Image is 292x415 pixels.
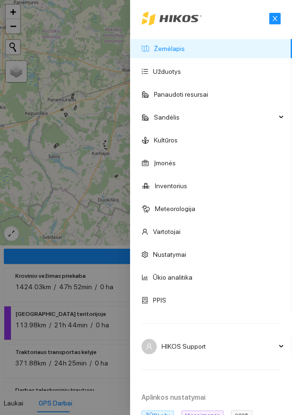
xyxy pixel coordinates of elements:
[146,343,152,350] span: user
[153,251,186,258] a: Nustatymai
[269,13,281,24] button: close
[154,136,178,144] a: Kultūros
[154,108,276,127] span: Sandėlis
[161,337,276,356] span: HIKOS Support
[154,45,185,52] a: Žemėlapis
[153,228,181,235] a: Vartotojai
[154,91,208,98] a: Panaudoti resursai
[153,273,192,281] a: Ūkio analitika
[155,182,187,190] a: Inventorius
[153,296,166,304] a: PPIS
[270,15,280,22] span: close
[141,394,205,401] strong: Aplinkos nustatymai
[153,68,181,75] a: Užduotys
[155,205,195,213] a: Meteorologija
[154,159,176,167] a: Įmonės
